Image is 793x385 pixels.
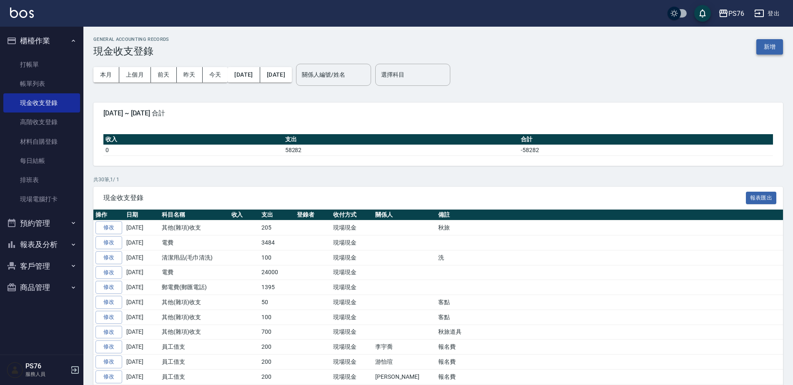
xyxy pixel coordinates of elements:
[95,311,122,324] a: 修改
[259,210,295,220] th: 支出
[259,325,295,340] td: 700
[259,340,295,355] td: 200
[331,310,373,325] td: 現場現金
[177,67,203,82] button: 昨天
[124,210,160,220] th: 日期
[95,221,122,234] a: 修改
[95,370,122,383] a: 修改
[295,210,331,220] th: 登錄者
[259,220,295,235] td: 205
[95,340,122,353] a: 修改
[95,296,122,309] a: 修改
[3,151,80,170] a: 每日結帳
[373,210,436,220] th: 關係人
[3,212,80,234] button: 預約管理
[95,281,122,294] a: 修改
[93,45,169,57] h3: 現金收支登錄
[124,265,160,280] td: [DATE]
[3,255,80,277] button: 客戶管理
[259,310,295,325] td: 100
[124,369,160,384] td: [DATE]
[93,37,169,42] h2: GENERAL ACCOUNTING RECORDS
[331,250,373,265] td: 現場現金
[519,134,773,145] th: 合計
[93,67,119,82] button: 本月
[331,355,373,370] td: 現場現金
[160,210,229,220] th: 科目名稱
[728,8,744,19] div: PS76
[103,194,746,202] span: 現金收支登錄
[160,295,229,310] td: 其他(雜項)收支
[3,132,80,151] a: 材料自購登錄
[124,235,160,250] td: [DATE]
[160,325,229,340] td: 其他(雜項)收支
[103,109,773,117] span: [DATE] ~ [DATE] 合計
[160,310,229,325] td: 其他(雜項)收支
[331,369,373,384] td: 現場現金
[3,93,80,112] a: 現金收支登錄
[229,210,260,220] th: 收入
[331,325,373,340] td: 現場現金
[3,234,80,255] button: 報表及分析
[124,295,160,310] td: [DATE]
[93,176,783,183] p: 共 30 筆, 1 / 1
[151,67,177,82] button: 前天
[160,280,229,295] td: 郵電費(郵匯電話)
[3,170,80,190] a: 排班表
[331,235,373,250] td: 現場現金
[259,369,295,384] td: 200
[124,220,160,235] td: [DATE]
[3,30,80,52] button: 櫃檯作業
[259,265,295,280] td: 24000
[751,6,783,21] button: 登出
[715,5,748,22] button: PS76
[160,340,229,355] td: 員工借支
[3,112,80,132] a: 高階收支登錄
[436,220,783,235] td: 秋旅
[25,362,68,370] h5: PS76
[746,192,777,205] button: 報表匯出
[373,369,436,384] td: [PERSON_NAME]
[746,193,777,201] a: 報表匯出
[519,145,773,155] td: -58282
[436,369,783,384] td: 報名費
[331,210,373,220] th: 收付方式
[436,355,783,370] td: 報名費
[756,39,783,55] button: 新增
[436,340,783,355] td: 報名費
[259,355,295,370] td: 200
[160,250,229,265] td: 清潔用品(毛巾清洗)
[160,369,229,384] td: 員工借支
[3,190,80,209] a: 現場電腦打卡
[331,340,373,355] td: 現場現金
[331,220,373,235] td: 現場現金
[756,42,783,50] a: 新增
[259,295,295,310] td: 50
[3,55,80,74] a: 打帳單
[124,325,160,340] td: [DATE]
[119,67,151,82] button: 上個月
[373,355,436,370] td: 游怡瑄
[160,355,229,370] td: 員工借支
[331,280,373,295] td: 現場現金
[373,340,436,355] td: 李宇喬
[95,236,122,249] a: 修改
[160,220,229,235] td: 其他(雜項)收支
[95,326,122,339] a: 修改
[331,295,373,310] td: 現場現金
[3,277,80,298] button: 商品管理
[260,67,292,82] button: [DATE]
[259,235,295,250] td: 3484
[124,355,160,370] td: [DATE]
[25,370,68,378] p: 服務人員
[203,67,228,82] button: 今天
[93,210,124,220] th: 操作
[124,280,160,295] td: [DATE]
[103,145,283,155] td: 0
[160,235,229,250] td: 電費
[124,250,160,265] td: [DATE]
[436,325,783,340] td: 秋旅道具
[3,74,80,93] a: 帳單列表
[103,134,283,145] th: 收入
[694,5,711,22] button: save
